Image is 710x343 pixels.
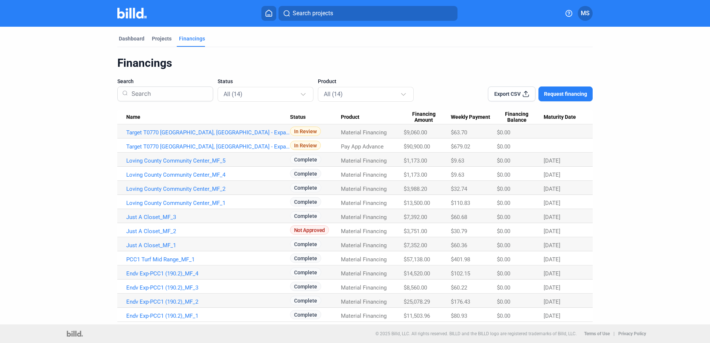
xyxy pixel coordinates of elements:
[126,256,290,263] a: PCC1 Turf Mid Range_MF_1
[126,114,290,121] div: Name
[290,141,321,150] span: In Review
[544,200,560,206] span: [DATE]
[544,228,560,235] span: [DATE]
[544,242,560,249] span: [DATE]
[497,214,510,220] span: $0.00
[451,284,467,291] span: $60.22
[497,129,510,136] span: $0.00
[126,284,290,291] a: Endv Exp-PCC1 (190.2)_MF_3
[290,127,321,136] span: In Review
[279,6,457,21] button: Search projects
[544,157,560,164] span: [DATE]
[218,78,233,85] span: Status
[544,313,560,319] span: [DATE]
[404,171,427,178] span: $1,173.00
[126,313,290,319] a: Endv Exp-PCC1 (190.2)_MF_1
[126,214,290,220] a: Just A Closet_MF_3
[404,111,444,124] span: Financing Amount
[126,114,140,121] span: Name
[497,313,510,319] span: $0.00
[341,284,387,291] span: Material Financing
[126,157,290,164] a: Loving County Community Center_MF_5
[544,214,560,220] span: [DATE]
[544,284,560,291] span: [DATE]
[404,157,427,164] span: $1,173.00
[128,84,208,104] input: Search
[67,331,83,337] img: logo
[341,270,387,277] span: Material Financing
[544,256,560,263] span: [DATE]
[544,298,560,305] span: [DATE]
[404,284,427,291] span: $8,560.00
[290,282,321,291] span: Complete
[497,157,510,164] span: $0.00
[341,129,387,136] span: Material Financing
[497,284,510,291] span: $0.00
[451,298,470,305] span: $176.43
[179,35,205,42] div: Financings
[494,90,521,98] span: Export CSV
[497,111,544,124] div: Financing Balance
[341,242,387,249] span: Material Financing
[451,228,467,235] span: $30.79
[126,298,290,305] a: Endv Exp-PCC1 (190.2)_MF_2
[404,143,430,150] span: $90,900.00
[497,200,510,206] span: $0.00
[119,35,144,42] div: Dashboard
[488,86,535,101] button: Export CSV
[341,313,387,319] span: Material Financing
[497,242,510,249] span: $0.00
[544,114,584,121] div: Maturity Date
[497,298,510,305] span: $0.00
[404,228,427,235] span: $3,751.00
[324,91,343,98] mat-select-trigger: All (14)
[497,270,510,277] span: $0.00
[544,270,560,277] span: [DATE]
[117,56,593,70] div: Financings
[451,143,470,150] span: $679.02
[126,143,290,150] a: Target T0770 [GEOGRAPHIC_DATA], [GEOGRAPHIC_DATA] - Expansion: Landscaping_PA_JUN
[404,200,430,206] span: $13,500.00
[451,270,470,277] span: $102.15
[341,143,384,150] span: Pay App Advance
[126,129,290,136] a: Target T0770 [GEOGRAPHIC_DATA], [GEOGRAPHIC_DATA] - Expansion: Landscaping_MF_1
[290,211,321,220] span: Complete
[117,8,147,19] img: Billd Company Logo
[117,78,134,85] span: Search
[293,9,333,18] span: Search projects
[341,114,359,121] span: Product
[341,298,387,305] span: Material Financing
[404,256,430,263] span: $57,138.00
[544,90,587,98] span: Request financing
[152,35,172,42] div: Projects
[544,171,560,178] span: [DATE]
[404,214,427,220] span: $7,392.00
[290,197,321,206] span: Complete
[290,155,321,164] span: Complete
[404,270,430,277] span: $14,520.00
[341,186,387,192] span: Material Financing
[451,114,490,121] span: Weekly Payment
[341,228,387,235] span: Material Financing
[290,268,321,277] span: Complete
[290,114,341,121] div: Status
[618,331,646,336] b: Privacy Policy
[126,200,290,206] a: Loving County Community Center_MF_1
[497,186,510,192] span: $0.00
[341,200,387,206] span: Material Financing
[451,129,467,136] span: $63.70
[341,256,387,263] span: Material Financing
[497,228,510,235] span: $0.00
[290,296,321,305] span: Complete
[497,111,537,124] span: Financing Balance
[224,91,242,98] mat-select-trigger: All (14)
[451,186,467,192] span: $32.74
[544,186,560,192] span: [DATE]
[451,214,467,220] span: $60.68
[290,225,329,235] span: Not Approved
[404,313,430,319] span: $11,503.96
[451,256,470,263] span: $401.98
[404,298,430,305] span: $25,078.29
[290,239,321,249] span: Complete
[538,86,593,101] button: Request financing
